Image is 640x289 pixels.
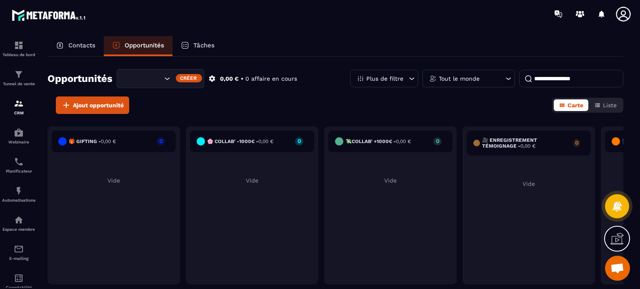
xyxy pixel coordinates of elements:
h6: 🎥 Enregistrement témoignage - [482,137,569,149]
a: schedulerschedulerPlanificateur [2,151,35,180]
a: Tâches [172,36,223,56]
p: 0 affaire en cours [245,75,297,83]
p: Contacts [68,42,95,49]
h6: 🎁 Gifting - [69,138,116,144]
img: automations [14,186,24,196]
button: Liste [589,99,622,111]
span: 0,00 € [520,143,535,149]
img: scheduler [14,157,24,167]
img: formation [14,69,24,79]
p: Webinaire [2,140,35,144]
div: Créer [176,74,202,82]
a: Ouvrir le chat [605,256,630,281]
p: Vide [328,177,452,184]
p: • [241,75,243,83]
span: 0,00 € [101,138,116,144]
span: Carte [567,102,583,109]
a: automationsautomationsAutomatisations [2,180,35,209]
img: email [14,244,24,254]
img: logo [12,7,87,22]
img: automations [14,128,24,138]
p: 0 [157,138,165,144]
img: accountant [14,273,24,283]
a: formationformationCRM [2,92,35,121]
h6: 🌸 Collab' -1000€ - [207,138,273,144]
div: Search for option [117,69,204,88]
input: Search for option [124,74,162,83]
a: Contacts [47,36,104,56]
h6: 💸Collab' +1000€ - [345,138,411,144]
p: 0 [295,138,303,144]
p: Planificateur [2,169,35,173]
p: CRM [2,111,35,115]
p: Vide [52,177,176,184]
h2: Opportunités [47,70,112,87]
p: Opportunités [125,42,164,49]
img: formation [14,99,24,109]
button: Carte [554,99,588,111]
p: E-mailing [2,256,35,261]
span: 0,00 € [396,138,411,144]
span: Liste [603,102,617,109]
p: Vide [467,180,591,187]
p: Tunnel de vente [2,82,35,86]
a: Opportunités [104,36,172,56]
p: Vide [190,177,314,184]
p: Tâches [193,42,215,49]
p: Plus de filtre [366,76,403,82]
a: emailemailE-mailing [2,238,35,267]
p: 0 [573,140,580,146]
span: Ajout opportunité [73,101,124,109]
p: 0 [433,138,442,144]
p: Espace membre [2,227,35,232]
p: Tout le monde [439,76,480,82]
a: automationsautomationsWebinaire [2,121,35,151]
a: formationformationTableau de bord [2,34,35,63]
img: automations [14,215,24,225]
p: Automatisations [2,198,35,203]
a: automationsautomationsEspace membre [2,209,35,238]
span: 0,00 € [258,138,273,144]
p: 0,00 € [220,75,239,83]
img: formation [14,40,24,50]
button: Ajout opportunité [56,96,129,114]
a: formationformationTunnel de vente [2,63,35,92]
p: Tableau de bord [2,52,35,57]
